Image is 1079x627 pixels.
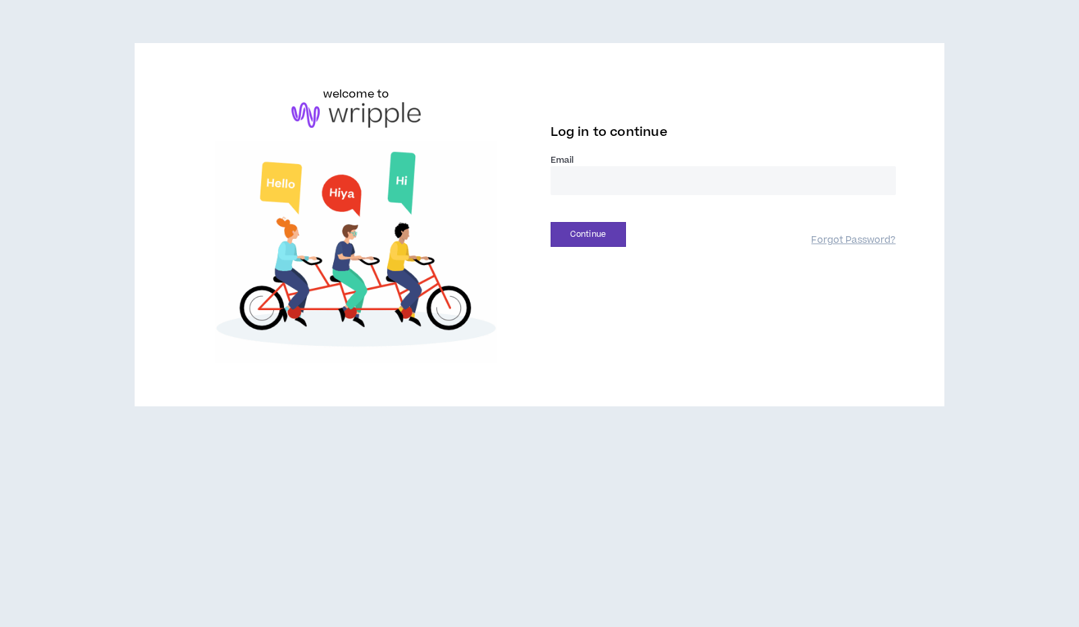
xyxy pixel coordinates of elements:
[811,234,895,247] a: Forgot Password?
[183,141,528,363] img: Welcome to Wripple
[551,124,668,141] span: Log in to continue
[551,154,896,166] label: Email
[323,86,390,102] h6: welcome to
[551,222,626,247] button: Continue
[291,102,421,128] img: logo-brand.png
